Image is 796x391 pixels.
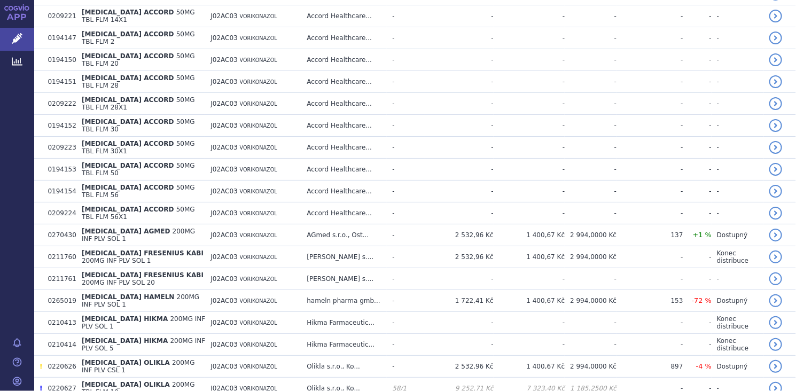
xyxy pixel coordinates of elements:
span: 200MG INF PLV CSL 1 [82,359,195,374]
span: [MEDICAL_DATA] ACCORD [82,140,174,147]
td: 0209221 [42,5,76,27]
a: detail [769,338,782,351]
span: VORIKONAZOL [240,254,277,260]
span: VORIKONAZOL [240,145,277,151]
td: 137 [616,224,683,246]
td: - [425,202,494,224]
td: 0220626 [42,356,76,378]
td: Konec distribuce [712,246,764,268]
td: - [712,27,764,49]
td: - [387,312,425,334]
td: - [387,49,425,71]
span: 50MG TBL FLM 50 [82,162,195,177]
td: - [494,312,565,334]
span: 200MG INF PLV SOL 5 [82,337,205,352]
td: - [494,115,565,137]
span: VORIKONAZOL [240,189,277,194]
td: 0194147 [42,27,76,49]
td: 1 400,67 Kč [494,356,565,378]
td: Accord Healthcare... [301,202,387,224]
td: 0209222 [42,93,76,115]
a: detail [769,185,782,198]
td: - [565,115,616,137]
td: - [494,137,565,159]
td: - [712,115,764,137]
td: - [565,181,616,202]
td: 0209224 [42,202,76,224]
td: - [616,93,683,115]
span: 200MG INF PLV SOL 1 [82,293,199,308]
td: - [616,312,683,334]
td: - [712,202,764,224]
td: - [683,93,712,115]
td: [PERSON_NAME] s.... [301,246,387,268]
td: - [494,268,565,290]
td: - [683,115,712,137]
span: [MEDICAL_DATA] ACCORD [82,162,174,169]
a: detail [769,229,782,241]
td: - [425,334,494,356]
span: VORIKONAZOL [240,123,277,129]
td: hameln pharma gmb... [301,290,387,312]
a: detail [769,32,782,44]
td: [PERSON_NAME] s.... [301,268,387,290]
span: J02AC03 [210,297,237,304]
span: [MEDICAL_DATA] HIKMA [82,337,168,345]
td: Accord Healthcare... [301,159,387,181]
td: 1 400,67 Kč [494,224,565,246]
td: Accord Healthcare... [301,27,387,49]
span: J02AC03 [210,34,237,42]
span: J02AC03 [210,363,237,370]
td: - [425,159,494,181]
td: - [712,5,764,27]
td: 2 532,96 Kč [425,224,494,246]
td: 1 400,67 Kč [494,246,565,268]
span: VORIKONAZOL [240,35,277,41]
td: - [712,268,764,290]
span: [MEDICAL_DATA] OLIKLA [82,381,170,388]
td: - [425,27,494,49]
td: - [425,93,494,115]
td: - [683,137,712,159]
span: 50MG TBL FLM 14X1 [82,9,195,24]
td: - [616,202,683,224]
span: [MEDICAL_DATA] ACCORD [82,118,174,126]
span: VORIKONAZOL [240,210,277,216]
td: - [683,71,712,93]
td: - [616,268,683,290]
span: J02AC03 [210,319,237,326]
td: 2 994,0000 Kč [565,224,616,246]
td: - [425,49,494,71]
td: - [683,181,712,202]
td: - [712,159,764,181]
span: J02AC03 [210,12,237,20]
td: AGmed s.r.o., Ost... [301,224,387,246]
span: 200MG INF PLV SOL 1 [82,315,205,330]
span: [MEDICAL_DATA] HAMELN [82,293,174,301]
td: 153 [616,290,683,312]
td: - [425,71,494,93]
td: - [387,159,425,181]
span: VORIKONAZOL [240,364,277,370]
span: J02AC03 [210,166,237,173]
td: - [494,5,565,27]
td: - [712,181,764,202]
td: - [616,246,683,268]
a: detail [769,163,782,176]
td: Accord Healthcare... [301,93,387,115]
td: 0265019 [42,290,76,312]
td: - [387,5,425,27]
span: 50MG TBL FLM 56X1 [82,206,195,221]
span: 200MG INF PLV SOL 1 [82,257,151,264]
td: - [712,93,764,115]
td: - [565,137,616,159]
td: - [616,49,683,71]
td: - [387,268,425,290]
td: - [494,159,565,181]
td: 2 532,96 Kč [425,246,494,268]
td: - [494,27,565,49]
span: [MEDICAL_DATA] FRESENIUS KABI [82,249,204,257]
span: VORIKONAZOL [240,13,277,19]
td: - [683,334,712,356]
td: - [683,268,712,290]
